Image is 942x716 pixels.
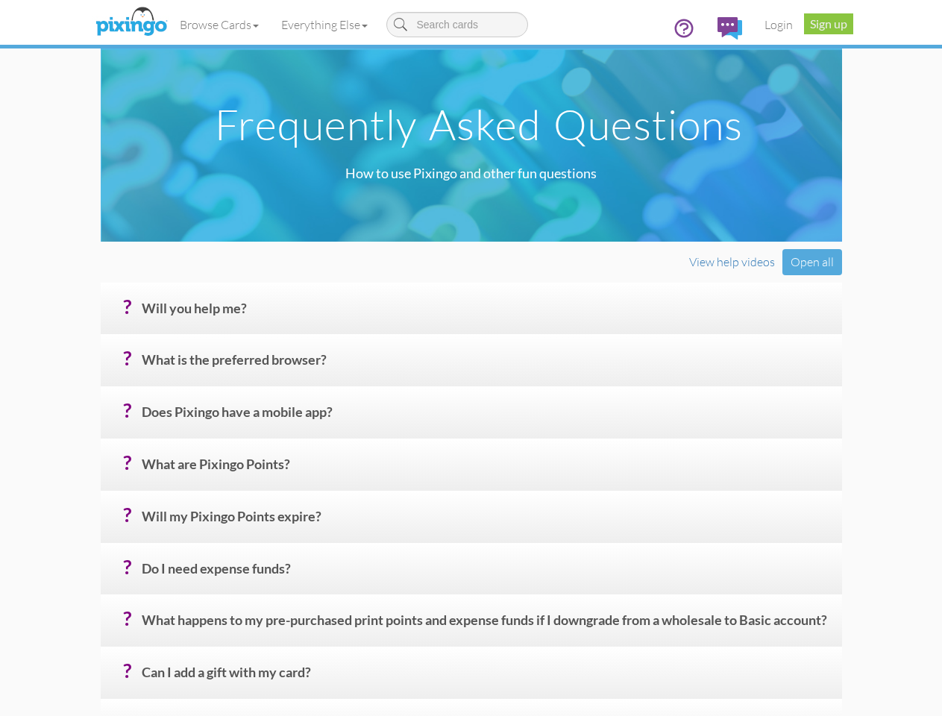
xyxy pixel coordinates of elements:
span: ? [123,295,131,318]
a: View help videos [689,254,775,269]
h4: How to use Pixingo and other fun questions [90,166,853,181]
span: ? [123,347,131,369]
h4: What are Pixingo Points? [142,457,831,483]
img: pixingo logo [92,4,171,41]
h1: Frequently Asked Questions [104,101,853,148]
h4: Does Pixingo have a mobile app? [142,405,831,431]
a: Login [753,6,804,43]
span: ? [123,503,131,526]
span: ? [123,399,131,421]
h4: Will my Pixingo Points expire? [142,509,831,536]
h4: What happens to my pre-purchased print points and expense funds if I downgrade from a wholesale t... [142,613,831,639]
h4: What is the preferred browser? [142,353,831,379]
h4: Will you help me? [142,301,831,327]
img: comments.svg [718,17,742,40]
h4: Do I need expense funds? [142,562,831,588]
a: Everything Else [270,6,379,43]
input: Search cards [386,12,528,37]
a: Browse Cards [169,6,270,43]
span: ? [123,556,131,578]
span: ? [123,607,131,629]
div: Open all [782,249,842,275]
h4: Can I add a gift with my card? [142,665,831,691]
span: ? [123,451,131,474]
span: ? [123,659,131,682]
a: Sign up [804,13,853,34]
